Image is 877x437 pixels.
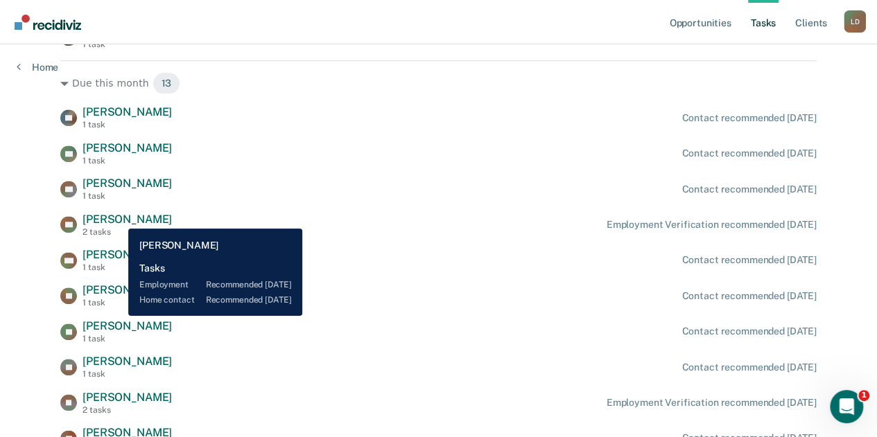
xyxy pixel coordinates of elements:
[153,72,181,94] span: 13
[844,10,866,33] div: L D
[83,213,172,226] span: [PERSON_NAME]
[83,391,172,404] span: [PERSON_NAME]
[83,248,172,261] span: [PERSON_NAME]
[681,148,816,159] div: Contact recommended [DATE]
[83,355,172,368] span: [PERSON_NAME]
[830,390,863,423] iframe: Intercom live chat
[60,72,817,94] div: Due this month 13
[681,290,816,302] div: Contact recommended [DATE]
[83,405,172,415] div: 2 tasks
[17,61,58,73] a: Home
[83,283,172,296] span: [PERSON_NAME]
[681,112,816,124] div: Contact recommended [DATE]
[83,156,172,166] div: 1 task
[83,141,172,154] span: [PERSON_NAME]
[607,219,817,231] div: Employment Verification recommended [DATE]
[83,369,172,379] div: 1 task
[83,105,172,118] span: [PERSON_NAME]
[607,397,817,409] div: Employment Verification recommended [DATE]
[858,390,869,401] span: 1
[83,191,172,201] div: 1 task
[83,227,172,237] div: 2 tasks
[844,10,866,33] button: Profile dropdown button
[83,120,172,130] div: 1 task
[83,262,172,272] div: 1 task
[681,362,816,373] div: Contact recommended [DATE]
[83,319,172,332] span: [PERSON_NAME]
[83,298,172,307] div: 1 task
[83,334,172,344] div: 1 task
[83,177,172,190] span: [PERSON_NAME]
[15,15,81,30] img: Recidiviz
[83,39,172,49] div: 1 task
[681,184,816,195] div: Contact recommended [DATE]
[681,325,816,337] div: Contact recommended [DATE]
[681,254,816,266] div: Contact recommended [DATE]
